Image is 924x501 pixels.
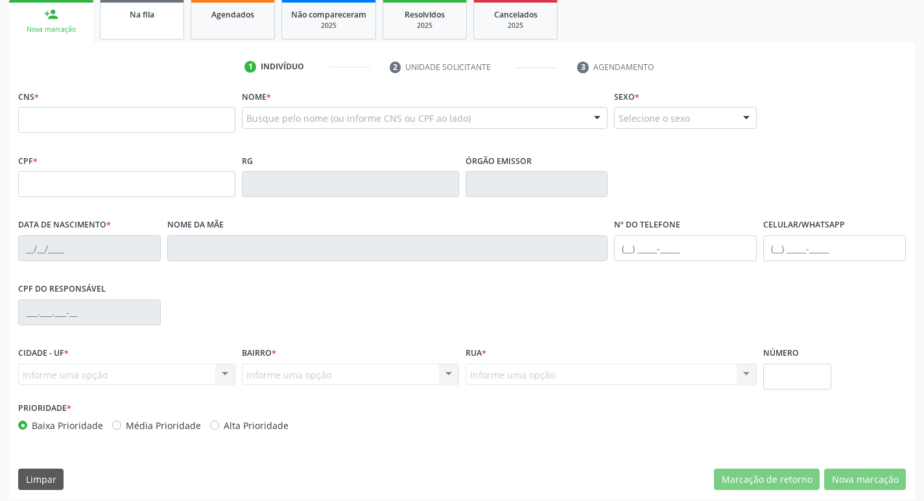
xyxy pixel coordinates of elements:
[466,151,532,171] label: Órgão emissor
[619,111,690,125] span: Selecione o sexo
[824,469,906,491] button: Nova marcação
[242,151,253,171] label: RG
[763,215,845,235] label: Celular/WhatsApp
[242,87,271,107] label: Nome
[18,215,111,235] label: Data de nascimento
[18,25,84,34] div: Nova marcação
[18,235,161,261] input: __/__/____
[614,87,639,107] label: Sexo
[130,9,154,20] span: Na fila
[18,399,71,419] label: Prioridade
[18,344,69,364] label: Cidade - UF
[224,419,289,432] label: Alta Prioridade
[405,9,445,20] span: Resolvidos
[614,235,757,261] input: (__) _____-_____
[167,215,224,235] label: Nome da mãe
[246,111,471,125] span: Busque pelo nome (ou informe CNS ou CPF ao lado)
[18,151,38,171] label: CPF
[242,344,276,364] label: Bairro
[291,9,366,20] span: Não compareceram
[18,299,161,325] input: ___.___.___-__
[763,235,906,261] input: (__) _____-_____
[392,21,457,30] div: 2025
[614,215,680,235] label: Nº do Telefone
[714,469,820,491] button: Marcação de retorno
[32,419,103,432] label: Baixa Prioridade
[18,87,39,107] label: CNS
[44,7,58,21] div: person_add
[211,9,254,20] span: Agendados
[763,344,799,364] label: Número
[18,279,106,299] label: CPF do responsável
[483,21,548,30] div: 2025
[126,419,201,432] label: Média Prioridade
[291,21,366,30] div: 2025
[244,61,256,73] div: 1
[261,61,304,73] div: Indivíduo
[466,344,486,364] label: Rua
[494,9,538,20] span: Cancelados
